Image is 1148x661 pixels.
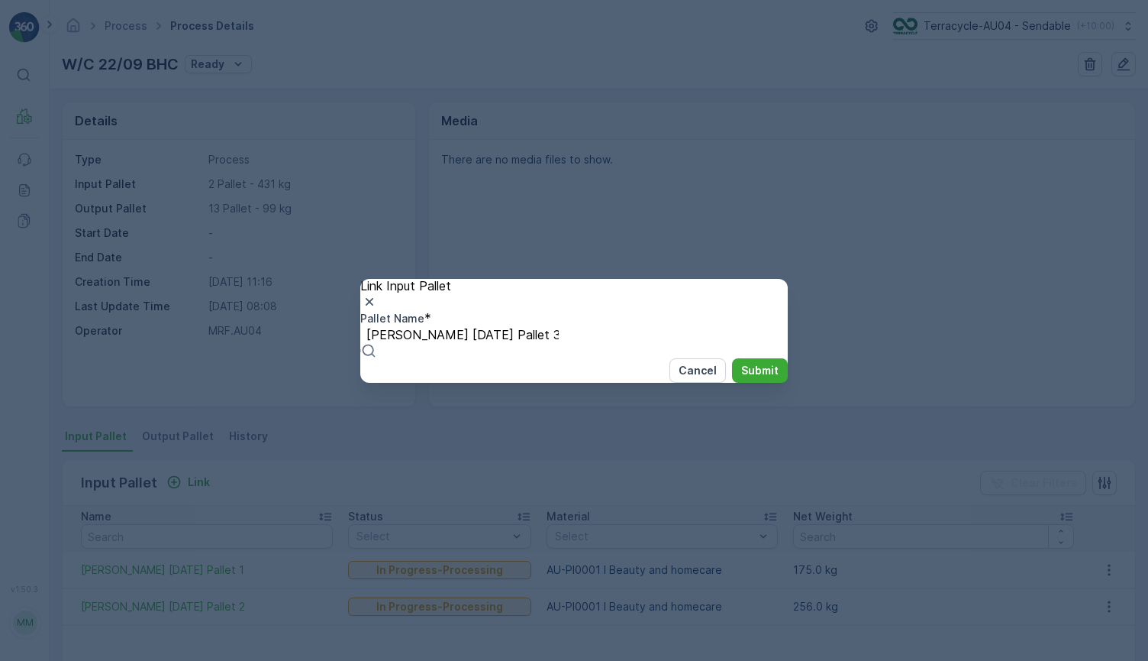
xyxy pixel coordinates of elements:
button: Cancel [669,358,726,383]
button: Submit [732,358,788,383]
p: Link Input Pallet [360,279,788,293]
p: Submit [741,363,779,378]
label: Pallet Name [360,312,424,325]
p: Cancel [679,363,717,378]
